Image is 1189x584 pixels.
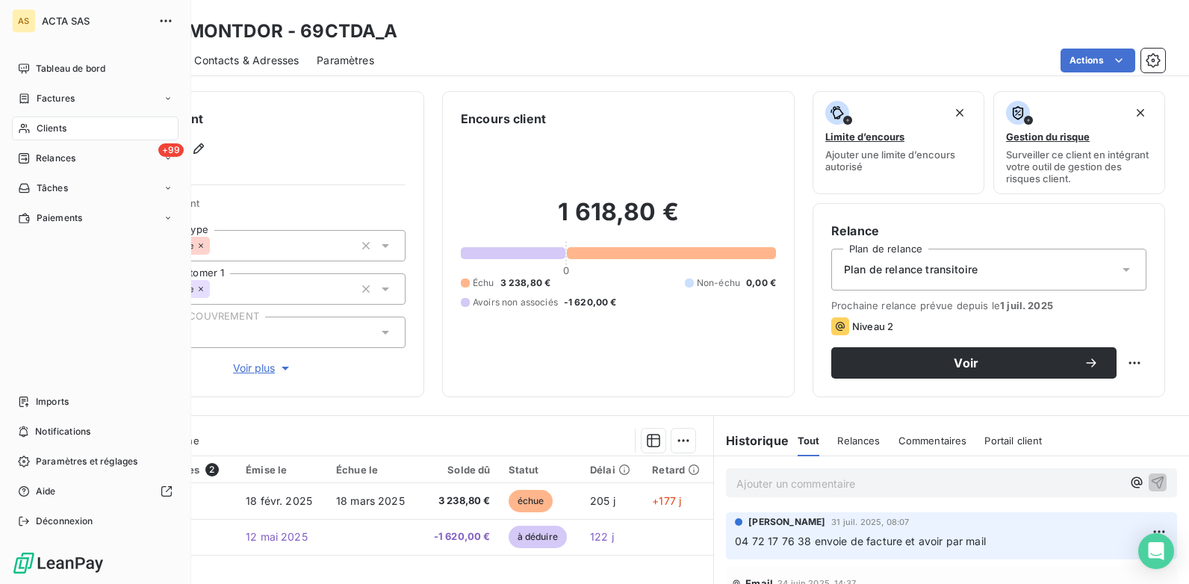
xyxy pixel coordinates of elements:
[849,357,1084,369] span: Voir
[429,529,491,544] span: -1 620,00 €
[37,211,82,225] span: Paiements
[714,432,789,450] h6: Historique
[825,131,904,143] span: Limite d’encours
[844,262,978,277] span: Plan de relance transitoire
[652,464,704,476] div: Retard
[233,361,293,376] span: Voir plus
[825,149,972,173] span: Ajouter une limite d’encours autorisé
[813,91,984,194] button: Limite d’encoursAjouter une limite d’encours autorisé
[697,276,740,290] span: Non-échu
[590,530,614,543] span: 122 j
[246,494,312,507] span: 18 févr. 2025
[1006,131,1090,143] span: Gestion du risque
[461,197,776,242] h2: 1 618,80 €
[509,490,553,512] span: échue
[120,360,406,376] button: Voir plus
[37,181,68,195] span: Tâches
[898,435,967,447] span: Commentaires
[509,526,567,548] span: à déduire
[473,276,494,290] span: Échu
[246,530,308,543] span: 12 mai 2025
[735,535,986,547] span: 04 72 17 76 38 envoie de facture et avoir par mail
[210,239,222,252] input: Ajouter une valeur
[993,91,1165,194] button: Gestion du risqueSurveiller ce client en intégrant votre outil de gestion des risques client.
[194,53,299,68] span: Contacts & Adresses
[12,551,105,575] img: Logo LeanPay
[461,110,546,128] h6: Encours client
[37,92,75,105] span: Factures
[984,435,1042,447] span: Portail client
[590,464,634,476] div: Délai
[509,464,573,476] div: Statut
[429,464,491,476] div: Solde dû
[336,464,411,476] div: Échue le
[131,18,397,45] h3: CTDA MONTDOR - 69CTDA_A
[336,494,405,507] span: 18 mars 2025
[831,222,1146,240] h6: Relance
[42,15,149,27] span: ACTA SAS
[652,494,681,507] span: +177 j
[831,347,1117,379] button: Voir
[852,320,893,332] span: Niveau 2
[36,395,69,409] span: Imports
[36,62,105,75] span: Tableau de bord
[317,53,374,68] span: Paramètres
[36,152,75,165] span: Relances
[564,296,617,309] span: -1 620,00 €
[35,425,90,438] span: Notifications
[473,296,558,309] span: Avoirs non associés
[590,494,615,507] span: 205 j
[429,494,491,509] span: 3 238,80 €
[748,515,825,529] span: [PERSON_NAME]
[831,518,909,526] span: 31 juil. 2025, 08:07
[36,455,137,468] span: Paramètres et réglages
[246,464,318,476] div: Émise le
[120,197,406,218] span: Propriétés Client
[500,276,551,290] span: 3 238,80 €
[1006,149,1152,184] span: Surveiller ce client en intégrant votre outil de gestion des risques client.
[205,463,219,476] span: 2
[746,276,776,290] span: 0,00 €
[798,435,820,447] span: Tout
[563,264,569,276] span: 0
[158,143,184,157] span: +99
[12,9,36,33] div: AS
[1000,299,1053,311] span: 1 juil. 2025
[37,122,66,135] span: Clients
[90,110,406,128] h6: Informations client
[36,485,56,498] span: Aide
[210,282,222,296] input: Ajouter une valeur
[36,515,93,528] span: Déconnexion
[837,435,880,447] span: Relances
[831,299,1146,311] span: Prochaine relance prévue depuis le
[1138,533,1174,569] div: Open Intercom Messenger
[12,479,178,503] a: Aide
[1061,49,1135,72] button: Actions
